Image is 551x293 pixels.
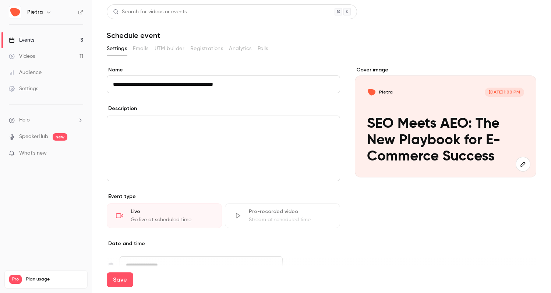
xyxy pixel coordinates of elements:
a: SpeakerHub [19,133,48,141]
div: Go live at scheduled time [131,216,213,223]
div: Pre-recorded video [249,208,331,215]
label: Name [107,66,340,74]
div: LiveGo live at scheduled time [107,203,222,228]
div: Videos [9,53,35,60]
span: Plan usage [26,276,83,282]
span: Analytics [229,45,252,53]
span: What's new [19,149,47,157]
p: Pietra [379,89,393,95]
h1: Schedule event [107,31,536,40]
li: help-dropdown-opener [9,116,83,124]
div: Live [131,208,213,215]
iframe: Noticeable Trigger [74,150,83,157]
img: SEO Meets AEO: The New Playbook for E-Commerce Success [367,88,376,97]
h6: Pietra [27,8,43,16]
label: Description [107,105,137,112]
p: Date and time [107,240,340,247]
p: Videos [9,284,23,290]
span: [DATE] 1:00 PM [485,88,524,97]
button: Settings [107,43,127,54]
span: Help [19,116,30,124]
div: Settings [9,85,38,92]
button: Save [107,272,133,287]
span: 11 [68,285,71,289]
p: SEO Meets AEO: The New Playbook for E-Commerce Success [367,116,524,165]
div: editor [107,116,340,181]
span: Pro [9,275,22,284]
section: description [107,116,340,181]
span: UTM builder [155,45,184,53]
div: Search for videos or events [113,8,187,16]
input: Tue, Feb 17, 2026 [120,256,283,274]
div: Stream at scheduled time [249,216,331,223]
span: new [53,133,67,141]
p: / 300 [68,284,83,290]
div: Events [9,36,34,44]
span: Polls [258,45,268,53]
img: Pietra [9,6,21,18]
label: Cover image [355,66,536,74]
span: Emails [133,45,148,53]
span: Registrations [190,45,223,53]
p: Event type [107,193,340,200]
div: Audience [9,69,42,76]
div: Pre-recorded videoStream at scheduled time [225,203,340,228]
